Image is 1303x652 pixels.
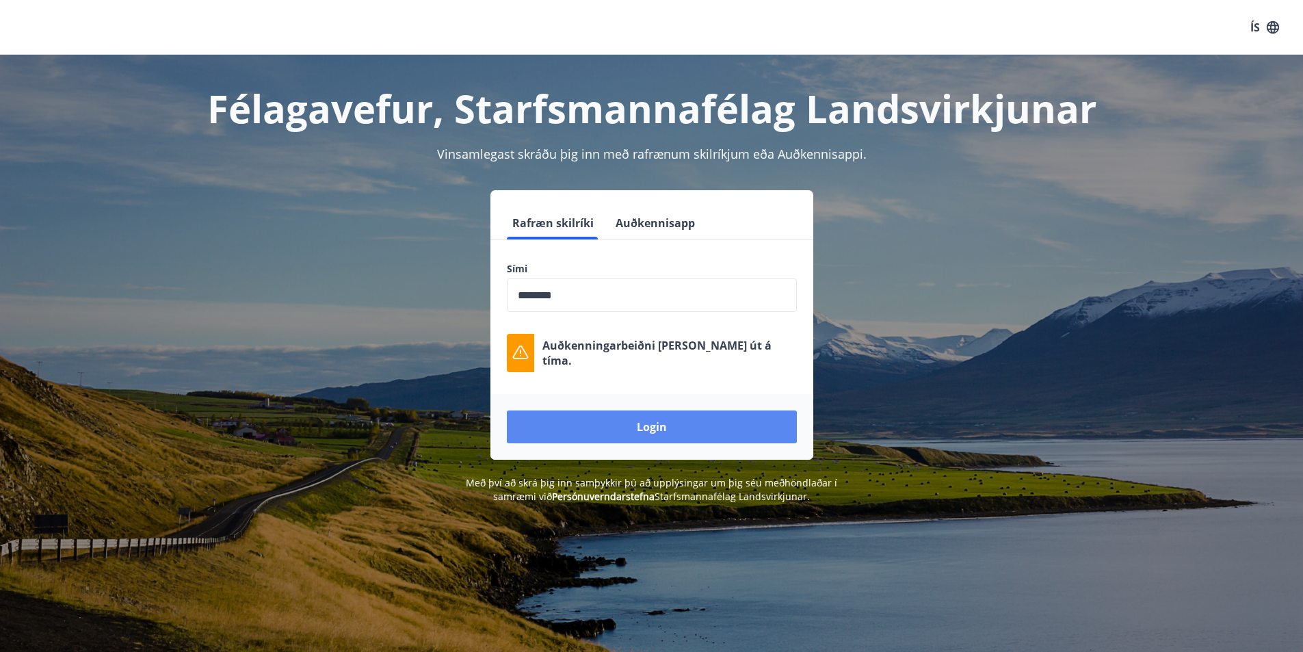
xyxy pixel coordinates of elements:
[466,476,837,503] span: Með því að skrá þig inn samþykkir þú að upplýsingar um þig séu meðhöndlaðar í samræmi við Starfsm...
[507,262,797,276] label: Sími
[507,207,599,239] button: Rafræn skilríki
[542,338,797,368] p: Auðkenningarbeiðni [PERSON_NAME] út á tíma.
[176,82,1128,134] h1: Félagavefur, Starfsmannafélag Landsvirkjunar
[437,146,867,162] span: Vinsamlegast skráðu þig inn með rafrænum skilríkjum eða Auðkennisappi.
[1243,15,1287,40] button: ÍS
[552,490,655,503] a: Persónuverndarstefna
[507,410,797,443] button: Login
[610,207,700,239] button: Auðkennisapp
